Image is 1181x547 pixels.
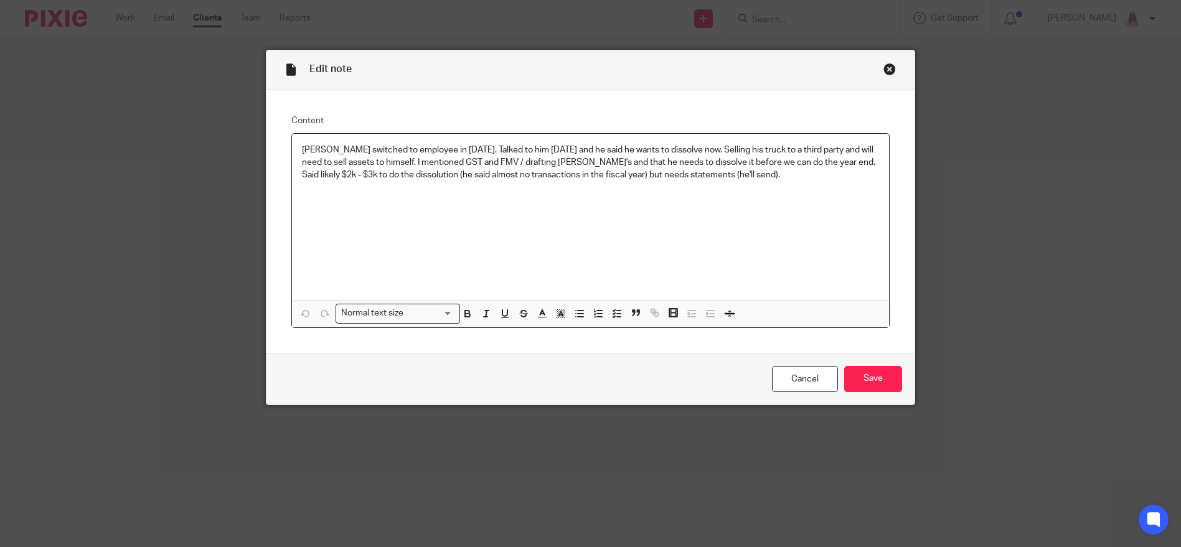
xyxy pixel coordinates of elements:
[772,366,838,393] a: Cancel
[844,366,902,393] input: Save
[309,64,352,74] span: Edit note
[339,307,407,320] span: Normal text size
[302,144,879,182] p: [PERSON_NAME] switched to employee in [DATE]. Talked to him [DATE] and he said he wants to dissol...
[883,63,896,75] div: Close this dialog window
[291,115,890,127] label: Content
[408,307,453,320] input: Search for option
[336,304,460,323] div: Search for option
